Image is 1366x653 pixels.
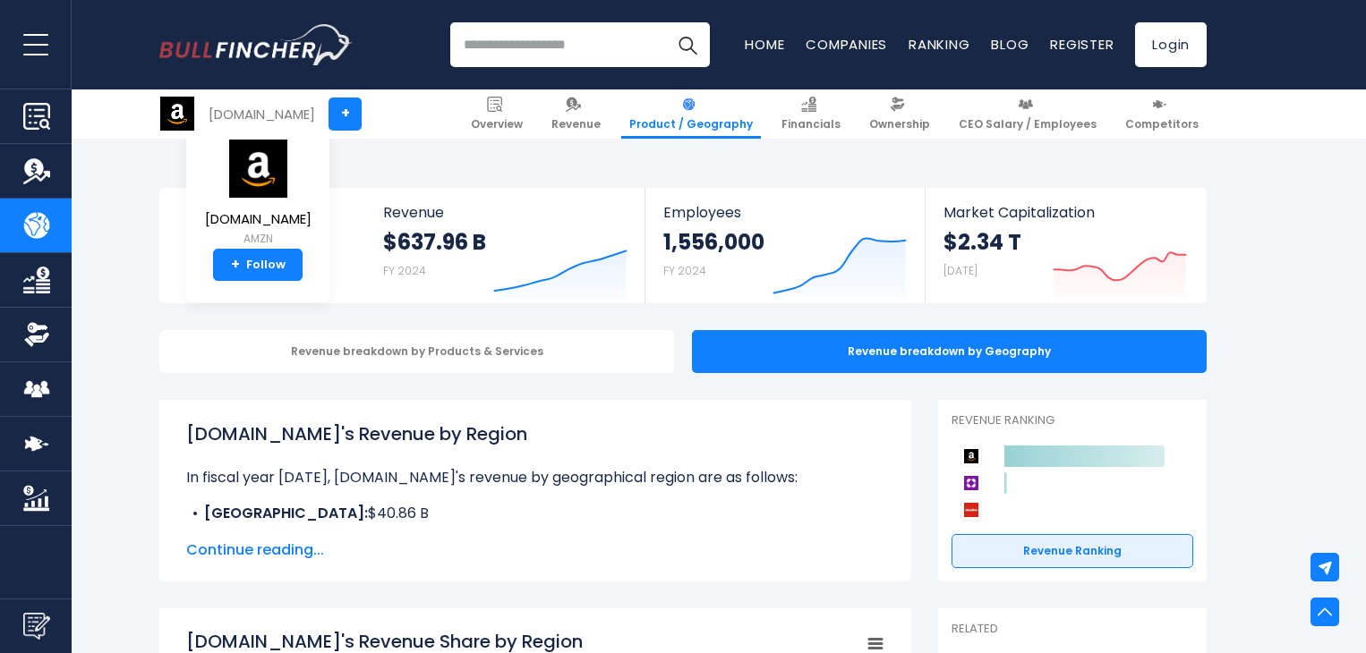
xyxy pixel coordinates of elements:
strong: $637.96 B [383,228,486,256]
span: CEO Salary / Employees [959,117,1097,131]
img: AMZN logo [226,139,289,199]
img: Wayfair competitors logo [960,472,982,494]
strong: + [231,257,240,273]
span: [DOMAIN_NAME] [205,212,312,227]
span: Ownership [869,117,930,131]
h1: [DOMAIN_NAME]'s Revenue by Region [186,420,884,447]
a: CEO Salary / Employees [951,89,1105,139]
small: FY 2024 [383,263,426,278]
div: Revenue breakdown by Products & Services [159,330,674,373]
img: AMZN logo [160,97,194,131]
span: Overview [471,117,523,131]
span: Product / Geography [629,117,753,131]
li: $40.86 B [186,503,884,524]
small: AMZN [205,231,312,247]
p: In fiscal year [DATE], [DOMAIN_NAME]'s revenue by geographical region are as follows: [186,467,884,488]
strong: $2.34 T [943,228,1021,256]
span: Competitors [1125,117,1199,131]
div: [DOMAIN_NAME] [209,104,315,124]
b: International Segment: [204,524,372,545]
a: Home [745,35,784,54]
a: Ranking [909,35,969,54]
img: Amazon.com competitors logo [960,445,982,467]
li: $93.83 B [186,524,884,546]
a: Revenue Ranking [952,534,1193,568]
a: Go to homepage [159,24,352,65]
a: Product / Geography [621,89,761,139]
a: +Follow [213,249,303,281]
img: Ownership [23,321,50,348]
small: [DATE] [943,263,978,278]
a: Revenue $637.96 B FY 2024 [365,188,645,303]
a: Ownership [861,89,938,139]
a: Blog [991,35,1029,54]
div: Revenue breakdown by Geography [692,330,1207,373]
a: Employees 1,556,000 FY 2024 [645,188,924,303]
img: AutoZone competitors logo [960,499,982,521]
a: + [329,98,362,131]
b: [GEOGRAPHIC_DATA]: [204,503,368,523]
span: Revenue [551,117,601,131]
button: Search [665,22,710,67]
a: [DOMAIN_NAME] AMZN [204,138,312,250]
a: Revenue [543,89,609,139]
span: Market Capitalization [943,204,1187,221]
a: Register [1050,35,1114,54]
a: Financials [773,89,849,139]
span: Continue reading... [186,539,884,561]
a: Companies [806,35,887,54]
span: Financials [781,117,841,131]
p: Revenue Ranking [952,413,1193,428]
span: Revenue [383,204,628,221]
small: FY 2024 [663,263,706,278]
a: Overview [463,89,531,139]
a: Competitors [1117,89,1207,139]
a: Market Capitalization $2.34 T [DATE] [926,188,1205,303]
img: Bullfincher logo [159,24,353,65]
p: Related [952,622,1193,637]
span: Employees [663,204,906,221]
strong: 1,556,000 [663,228,764,256]
a: Login [1135,22,1207,67]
